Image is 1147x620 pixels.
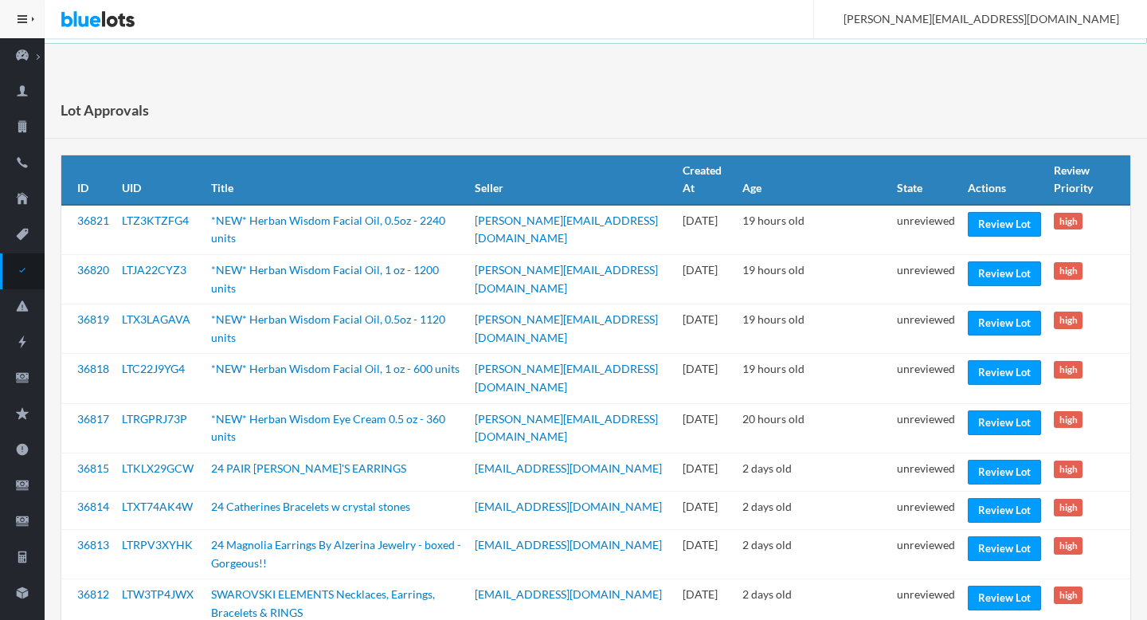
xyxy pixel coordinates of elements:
td: [DATE] [676,453,736,491]
a: 36814 [77,500,109,513]
a: [EMAIL_ADDRESS][DOMAIN_NAME] [475,500,662,513]
a: Review Lot [968,498,1041,523]
a: 36812 [77,587,109,601]
td: 19 hours old [736,304,891,354]
a: LTZ3KTZFG4 [122,214,189,227]
td: unreviewed [891,403,961,453]
a: 24 Catherines Bracelets w crystal stones [211,500,410,513]
a: Review Lot [968,410,1041,435]
a: Review Lot [968,460,1041,485]
th: Created At [676,155,736,205]
td: 19 hours old [736,205,891,255]
td: [DATE] [676,491,736,529]
a: [EMAIL_ADDRESS][DOMAIN_NAME] [475,538,662,551]
a: LTX3LAGAVA [122,312,190,326]
td: 20 hours old [736,403,891,453]
a: LTRGPRJ73P [122,412,187,426]
td: unreviewed [891,529,961,579]
a: 24 PAIR [PERSON_NAME]'S EARRINGS [211,461,406,475]
span: high [1054,361,1082,379]
a: LTC22J9YG4 [122,362,185,375]
th: Review Priority [1047,155,1130,205]
th: UID [115,155,205,205]
a: [EMAIL_ADDRESS][DOMAIN_NAME] [475,461,662,475]
a: *NEW* Herban Wisdom Facial Oil, 1 oz - 1200 units [211,263,439,295]
td: unreviewed [891,453,961,491]
a: 36818 [77,362,109,375]
a: 36821 [77,214,109,227]
a: 36819 [77,312,109,326]
h1: Lot Approvals [61,98,149,122]
span: high [1054,499,1082,516]
td: 2 days old [736,491,891,529]
th: Seller [468,155,676,205]
a: *NEW* Herban Wisdom Facial Oil, 0.5oz - 2240 units [211,214,445,245]
a: Review Lot [968,212,1041,237]
th: Actions [961,155,1047,205]
span: [PERSON_NAME][EMAIL_ADDRESS][DOMAIN_NAME] [826,12,1119,26]
td: unreviewed [891,304,961,354]
td: unreviewed [891,491,961,529]
a: 36820 [77,263,109,277]
th: State [891,155,961,205]
a: SWAROVSKI ELEMENTS Necklaces, Earrings, Bracelets & RINGS [211,587,435,619]
a: LTKLX29GCW [122,461,194,475]
span: high [1054,312,1082,329]
th: Title [205,155,468,205]
td: [DATE] [676,304,736,354]
a: 36817 [77,412,109,426]
span: high [1054,587,1082,604]
td: 19 hours old [736,354,891,403]
a: *NEW* Herban Wisdom Facial Oil, 1 oz - 600 units [211,362,460,375]
td: [DATE] [676,205,736,255]
a: 36815 [77,461,109,475]
a: Review Lot [968,586,1041,610]
span: high [1054,537,1082,555]
td: [DATE] [676,354,736,403]
td: 19 hours old [736,255,891,304]
a: 36813 [77,538,109,551]
a: Review Lot [968,360,1041,385]
span: high [1054,411,1082,429]
a: Review Lot [968,261,1041,286]
a: [PERSON_NAME][EMAIL_ADDRESS][DOMAIN_NAME] [475,412,658,444]
th: Age [736,155,891,205]
td: 2 days old [736,529,891,579]
a: [EMAIL_ADDRESS][DOMAIN_NAME] [475,587,662,601]
a: LTJA22CYZ3 [122,263,186,277]
span: high [1054,262,1082,280]
td: unreviewed [891,255,961,304]
td: 2 days old [736,453,891,491]
a: LTRPV3XYHK [122,538,193,551]
a: [PERSON_NAME][EMAIL_ADDRESS][DOMAIN_NAME] [475,312,658,344]
a: Review Lot [968,536,1041,561]
a: *NEW* Herban Wisdom Facial Oil, 0.5oz - 1120 units [211,312,445,344]
span: high [1054,213,1082,230]
a: [PERSON_NAME][EMAIL_ADDRESS][DOMAIN_NAME] [475,362,658,394]
th: ID [61,155,115,205]
a: LTXT74AK4W [122,500,193,513]
a: 24 Magnolia Earrings By Alzerina Jewelry - boxed -Gorgeous!! [211,538,461,570]
a: Review Lot [968,311,1041,336]
td: [DATE] [676,403,736,453]
td: unreviewed [891,354,961,403]
td: unreviewed [891,205,961,255]
td: [DATE] [676,529,736,579]
a: *NEW* Herban Wisdom Eye Cream 0.5 oz - 360 units [211,412,445,444]
a: LTW3TP4JWX [122,587,194,601]
td: [DATE] [676,255,736,304]
span: high [1054,461,1082,478]
a: [PERSON_NAME][EMAIL_ADDRESS][DOMAIN_NAME] [475,263,658,295]
a: [PERSON_NAME][EMAIL_ADDRESS][DOMAIN_NAME] [475,214,658,245]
